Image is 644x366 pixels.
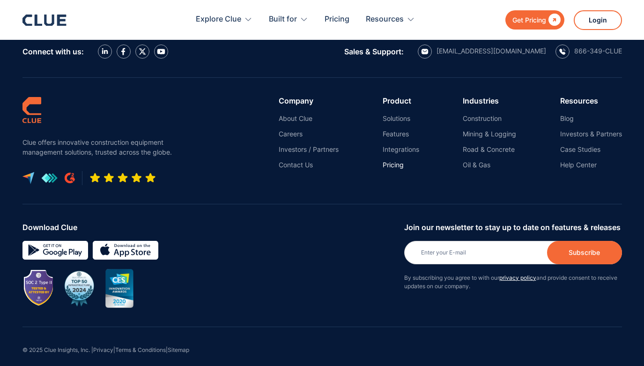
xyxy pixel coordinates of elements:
a: Pricing [325,5,349,34]
a: Blog [560,114,622,123]
img: calling icon [559,48,566,55]
div: [EMAIL_ADDRESS][DOMAIN_NAME] [437,47,546,55]
a: Features [383,130,419,138]
img: capterra logo icon [22,172,34,184]
div: Explore Clue [196,5,241,34]
div: Download Clue [22,223,397,232]
p: Clue offers innovative construction equipment management solutions, trusted across the globe. [22,137,177,157]
img: YouTube Icon [157,49,165,54]
img: CES innovation award 2020 image [105,269,133,308]
img: get app logo [41,173,58,183]
div: Sales & Support: [344,47,404,56]
a: Case Studies [560,145,622,154]
p: By subscribing you agree to with our and provide consent to receive updates on our company. [404,274,622,291]
img: email icon [421,49,429,54]
div: 866-349-CLUE [574,47,622,55]
img: LinkedIn icon [102,48,108,54]
div: Resources [366,5,404,34]
div: Explore Clue [196,5,252,34]
a: Get Pricing [505,10,564,30]
img: X icon twitter [139,48,146,55]
img: Google simple icon [22,241,88,260]
div: Connect with us: [22,47,84,56]
a: Road & Concrete [463,145,516,154]
img: facebook icon [121,48,126,55]
a: Oil & Gas [463,161,516,169]
img: Image showing SOC 2 TYPE II badge for CLUE [25,271,53,306]
a: Login [574,10,622,30]
div: Resources [366,5,415,34]
div: Join our newsletter to stay up to date on features & releases [404,223,622,232]
div:  [546,14,561,26]
img: clue logo simple [22,97,41,123]
a: Privacy [93,346,113,353]
a: Help Center [560,161,622,169]
div: Resources [560,97,622,105]
iframe: Chat Widget [475,235,644,366]
div: Company [279,97,339,105]
div: Get Pricing [512,14,546,26]
a: calling icon866-349-CLUE [555,45,622,59]
a: Construction [463,114,516,123]
div: Industries [463,97,516,105]
a: About Clue [279,114,339,123]
input: Enter your E-mail [404,241,622,264]
a: Contact Us [279,161,339,169]
form: Newsletter [404,223,622,300]
a: Terms & Conditions [115,346,166,353]
a: Mining & Logging [463,130,516,138]
a: Solutions [383,114,419,123]
a: Sitemap [168,346,189,353]
img: download on the App store [93,241,158,260]
div: Built for [269,5,297,34]
a: Investors / Partners [279,145,339,154]
a: Integrations [383,145,419,154]
img: BuiltWorlds Top 50 Infrastructure 2024 award badge with [60,269,98,307]
div: Product [383,97,419,105]
img: Five-star rating icon [89,172,156,184]
a: Careers [279,130,339,138]
a: email icon[EMAIL_ADDRESS][DOMAIN_NAME] [418,45,546,59]
div: Built for [269,5,308,34]
img: G2 review platform icon [65,172,75,184]
a: Investors & Partners [560,130,622,138]
a: Pricing [383,161,419,169]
